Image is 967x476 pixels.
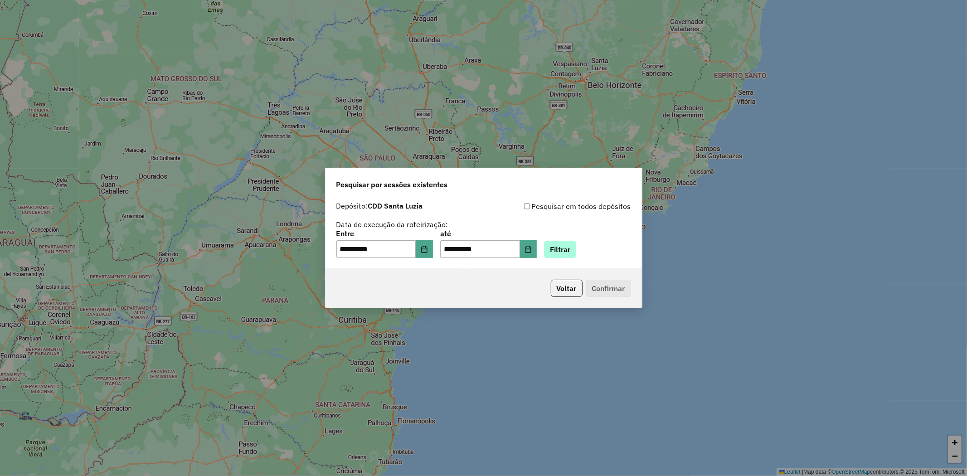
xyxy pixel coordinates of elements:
[484,201,631,212] div: Pesquisar em todos depósitos
[336,200,423,211] label: Depósito:
[336,179,448,190] span: Pesquisar por sessões existentes
[416,240,433,258] button: Choose Date
[551,280,583,297] button: Voltar
[368,201,423,210] strong: CDD Santa Luzia
[336,228,433,239] label: Entre
[544,241,576,258] button: Filtrar
[440,228,537,239] label: até
[336,219,448,230] label: Data de execução da roteirização:
[520,240,537,258] button: Choose Date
